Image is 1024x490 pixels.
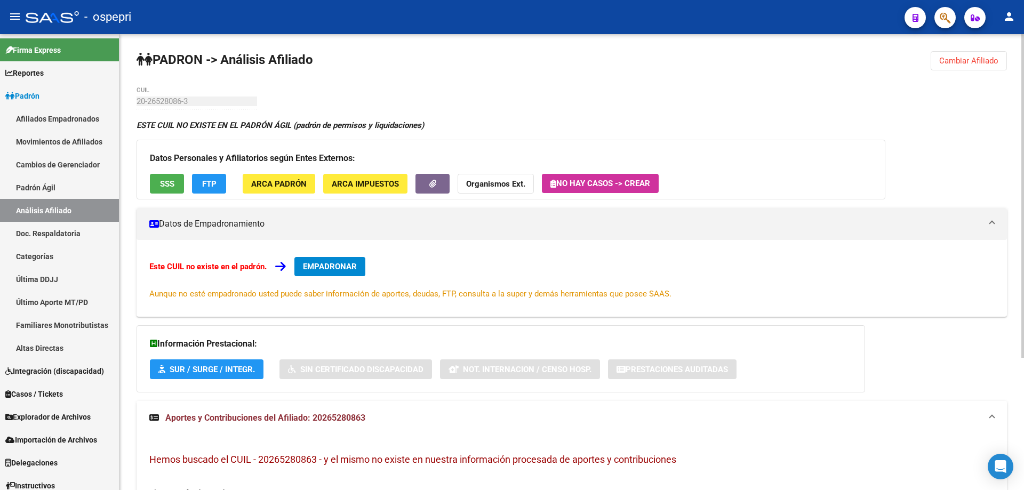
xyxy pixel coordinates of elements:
span: ARCA Padrón [251,179,307,189]
span: Sin Certificado Discapacidad [300,365,423,374]
span: SUR / SURGE / INTEGR. [170,365,255,374]
span: EMPADRONAR [303,262,357,271]
span: Not. Internacion / Censo Hosp. [463,365,591,374]
span: Explorador de Archivos [5,411,91,423]
span: Aunque no esté empadronado usted puede saber información de aportes, deudas, FTP, consulta a la s... [149,289,671,299]
span: Hemos buscado el CUIL - 20265280863 - y el mismo no existe en nuestra información procesada de ap... [149,454,676,465]
mat-icon: person [1003,10,1015,23]
span: Aportes y Contribuciones del Afiliado: 20265280863 [165,413,365,423]
button: ARCA Padrón [243,174,315,194]
span: Importación de Archivos [5,434,97,446]
button: ARCA Impuestos [323,174,407,194]
button: Prestaciones Auditadas [608,359,737,379]
span: Padrón [5,90,39,102]
span: Integración (discapacidad) [5,365,104,377]
button: SSS [150,174,184,194]
h3: Datos Personales y Afiliatorios según Entes Externos: [150,151,872,166]
span: Reportes [5,67,44,79]
strong: PADRON -> Análisis Afiliado [137,52,313,67]
h3: Información Prestacional: [150,336,852,351]
span: ARCA Impuestos [332,179,399,189]
mat-expansion-panel-header: Aportes y Contribuciones del Afiliado: 20265280863 [137,401,1007,435]
span: SSS [160,179,174,189]
span: FTP [202,179,217,189]
strong: ESTE CUIL NO EXISTE EN EL PADRÓN ÁGIL (padrón de permisos y liquidaciones) [137,121,424,130]
mat-panel-title: Datos de Empadronamiento [149,218,981,230]
span: Cambiar Afiliado [939,56,998,66]
span: Prestaciones Auditadas [626,365,728,374]
button: SUR / SURGE / INTEGR. [150,359,263,379]
button: Organismos Ext. [458,174,534,194]
span: Casos / Tickets [5,388,63,400]
button: Sin Certificado Discapacidad [279,359,432,379]
strong: Organismos Ext. [466,179,525,189]
span: Delegaciones [5,457,58,469]
button: EMPADRONAR [294,257,365,276]
span: No hay casos -> Crear [550,179,650,188]
button: Cambiar Afiliado [931,51,1007,70]
div: Open Intercom Messenger [988,454,1013,479]
mat-expansion-panel-header: Datos de Empadronamiento [137,208,1007,240]
strong: Este CUIL no existe en el padrón. [149,262,267,271]
button: No hay casos -> Crear [542,174,659,193]
span: Firma Express [5,44,61,56]
mat-icon: menu [9,10,21,23]
span: - ospepri [84,5,131,29]
div: Datos de Empadronamiento [137,240,1007,317]
button: Not. Internacion / Censo Hosp. [440,359,600,379]
button: FTP [192,174,226,194]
